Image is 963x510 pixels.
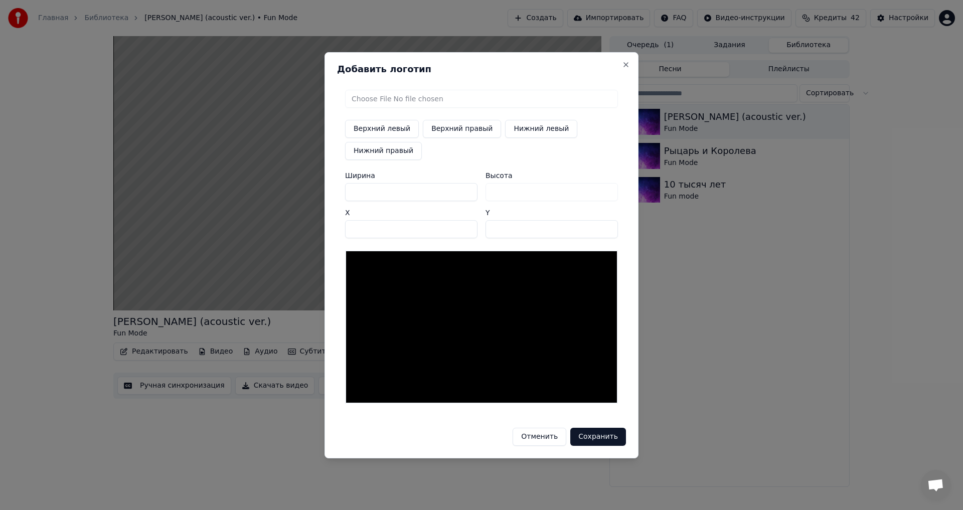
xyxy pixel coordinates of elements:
button: Верхний правый [423,120,501,138]
button: Верхний левый [345,120,419,138]
label: Высота [486,172,618,179]
button: Отменить [513,428,566,446]
button: Нижний левый [505,120,577,138]
label: Y [486,209,618,216]
h2: Добавить логотип [337,65,626,74]
button: Нижний правый [345,142,422,160]
button: Сохранить [570,428,626,446]
label: Ширина [345,172,477,179]
label: X [345,209,477,216]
